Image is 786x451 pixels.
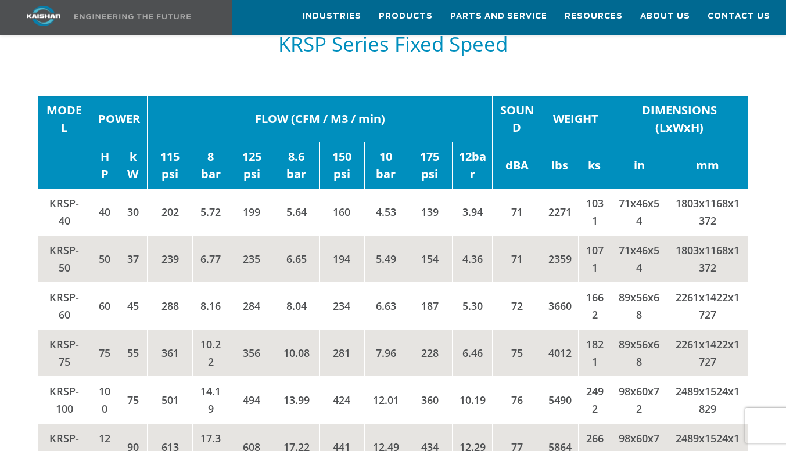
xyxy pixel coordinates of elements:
td: 1821 [579,330,611,377]
td: 30 [119,189,147,236]
td: in [611,142,667,189]
a: Contact Us [708,1,770,32]
span: Resources [565,10,623,23]
a: Products [379,1,433,32]
td: FLOW (CFM / M3 / min) [148,96,493,142]
td: 89x56x68 [611,330,667,377]
td: 60 [91,283,119,330]
td: 71 [493,236,541,283]
td: 175 psi [407,142,453,189]
a: Industries [303,1,361,32]
td: 356 [229,330,274,377]
td: 45 [119,283,147,330]
td: 494 [229,377,274,424]
td: kW [119,142,147,189]
td: ks [579,142,611,189]
td: 10 bar [364,142,407,189]
td: 150 psi [319,142,364,189]
td: 139 [407,189,453,236]
td: 89x56x68 [611,283,667,330]
td: 5.72 [192,189,229,236]
td: 75 [91,330,119,377]
td: 115 psi [148,142,193,189]
td: mm [667,142,748,189]
td: 5.64 [274,189,320,236]
td: 75 [119,377,147,424]
span: Parts and Service [450,10,547,23]
td: 8 bar [192,142,229,189]
td: 71x46x54 [611,189,667,236]
td: 76 [493,377,541,424]
td: 2261x1422x1727 [667,330,748,377]
td: 281 [319,330,364,377]
td: KRSP-75 [38,330,91,377]
td: 5.49 [364,236,407,283]
td: 5490 [541,377,579,424]
td: KRSP-50 [38,236,91,283]
td: 154 [407,236,453,283]
h5: KRSP Series Fixed Speed [38,33,748,55]
a: Parts and Service [450,1,547,32]
td: 12.01 [364,377,407,424]
td: 424 [319,377,364,424]
td: 50 [91,236,119,283]
td: 228 [407,330,453,377]
td: 4.53 [364,189,407,236]
td: 14.19 [192,377,229,424]
td: 284 [229,283,274,330]
td: 288 [148,283,193,330]
td: 3660 [541,283,579,330]
td: 71 [493,189,541,236]
td: KRSP-40 [38,189,91,236]
td: 6.63 [364,283,407,330]
td: 37 [119,236,147,283]
td: 4.36 [453,236,493,283]
td: 2489x1524x1829 [667,377,748,424]
td: KRSP-100 [38,377,91,424]
td: 7.96 [364,330,407,377]
td: dBA [493,142,541,189]
td: DIMENSIONS (LxWxH) [611,96,747,142]
td: 501 [148,377,193,424]
td: 10.19 [453,377,493,424]
td: 194 [319,236,364,283]
td: 12bar [453,142,493,189]
td: 360 [407,377,453,424]
td: SOUND [493,96,541,142]
td: 3.94 [453,189,493,236]
td: 6.77 [192,236,229,283]
td: 5.30 [453,283,493,330]
td: 199 [229,189,274,236]
td: 160 [319,189,364,236]
td: lbs [541,142,579,189]
td: 98x60x72 [611,377,667,424]
td: 72 [493,283,541,330]
td: 2492 [579,377,611,424]
td: 361 [148,330,193,377]
td: 6.46 [453,330,493,377]
a: Resources [565,1,623,32]
td: 187 [407,283,453,330]
td: 1071 [579,236,611,283]
td: 8.16 [192,283,229,330]
span: Products [379,10,433,23]
a: About Us [640,1,690,32]
td: 2271 [541,189,579,236]
td: WEIGHT [541,96,611,142]
td: POWER [91,96,147,142]
td: 10.08 [274,330,320,377]
td: MODEL [38,96,91,142]
td: 4012 [541,330,579,377]
img: Engineering the future [74,14,191,19]
td: 75 [493,330,541,377]
td: 10.22 [192,330,229,377]
td: 13.99 [274,377,320,424]
td: 202 [148,189,193,236]
td: 71x46x54 [611,236,667,283]
td: 1803x1168x1372 [667,189,748,236]
td: 6.65 [274,236,320,283]
span: About Us [640,10,690,23]
td: 2359 [541,236,579,283]
td: KRSP-60 [38,283,91,330]
td: 100 [91,377,119,424]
